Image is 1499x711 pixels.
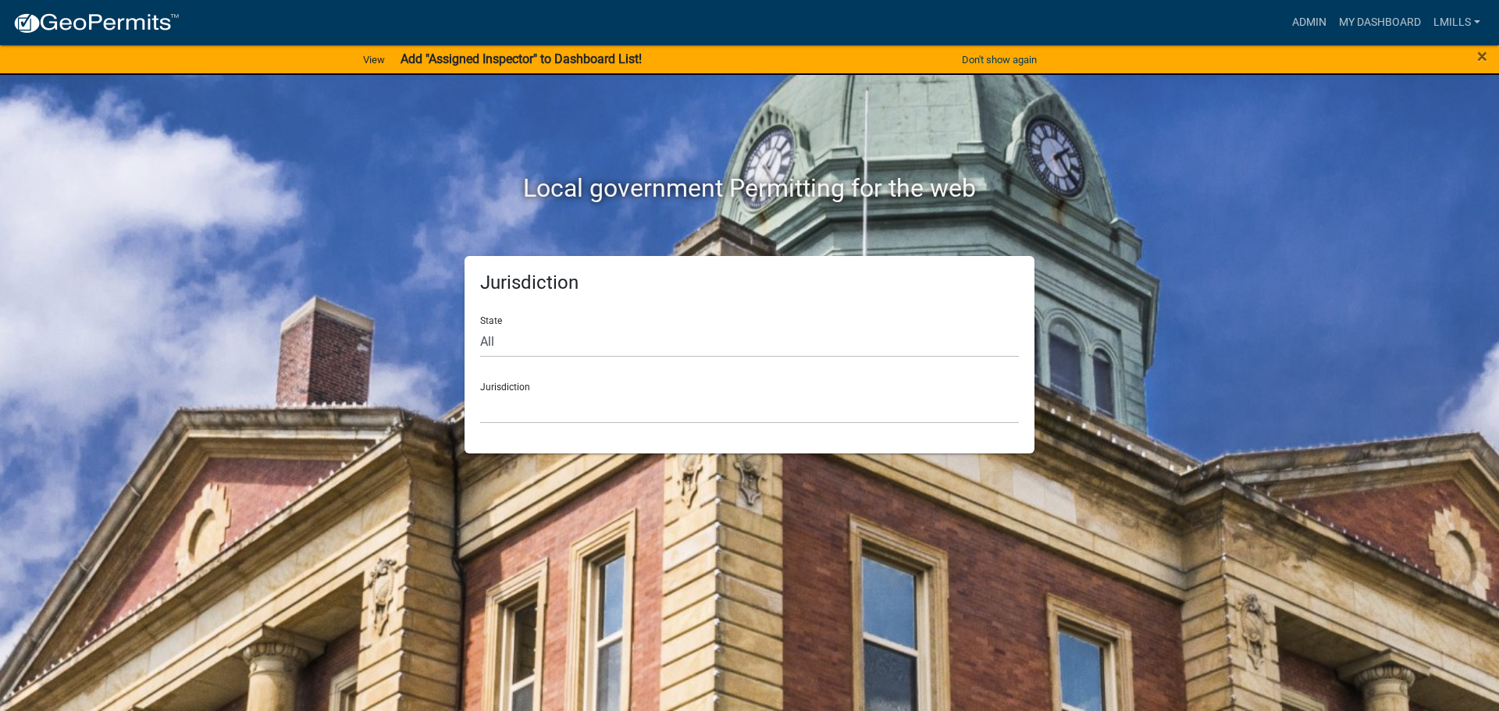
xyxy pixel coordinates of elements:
h2: Local government Permitting for the web [316,173,1183,203]
a: My Dashboard [1333,8,1427,37]
a: Admin [1286,8,1333,37]
button: Don't show again [956,47,1043,73]
span: × [1477,45,1487,67]
button: Close [1477,47,1487,66]
a: View [357,47,391,73]
h5: Jurisdiction [480,272,1019,294]
strong: Add "Assigned Inspector" to Dashboard List! [401,52,642,66]
a: lmills [1427,8,1487,37]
